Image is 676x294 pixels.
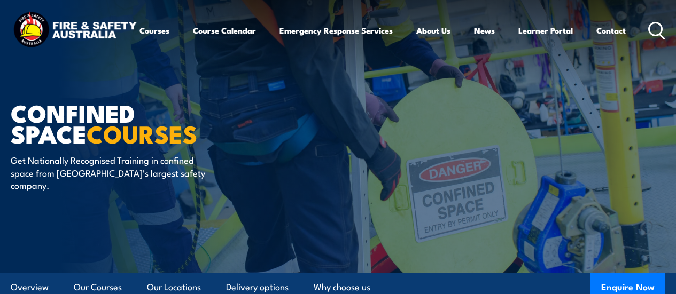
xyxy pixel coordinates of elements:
[279,18,393,43] a: Emergency Response Services
[11,102,275,144] h1: Confined Space
[87,115,197,152] strong: COURSES
[193,18,256,43] a: Course Calendar
[139,18,169,43] a: Courses
[416,18,450,43] a: About Us
[474,18,495,43] a: News
[518,18,573,43] a: Learner Portal
[596,18,626,43] a: Contact
[11,154,206,191] p: Get Nationally Recognised Training in confined space from [GEOGRAPHIC_DATA]’s largest safety comp...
